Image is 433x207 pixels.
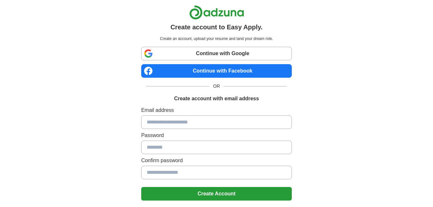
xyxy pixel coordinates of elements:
button: Create Account [141,187,292,201]
label: Password [141,132,292,139]
span: OR [209,83,224,90]
label: Confirm password [141,157,292,164]
a: Continue with Google [141,47,292,60]
img: Adzuna logo [189,5,244,20]
a: Continue with Facebook [141,64,292,78]
h1: Create account to Easy Apply. [171,22,263,32]
h1: Create account with email address [174,95,259,103]
label: Email address [141,106,292,114]
p: Create an account, upload your resume and land your dream role. [143,36,290,42]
